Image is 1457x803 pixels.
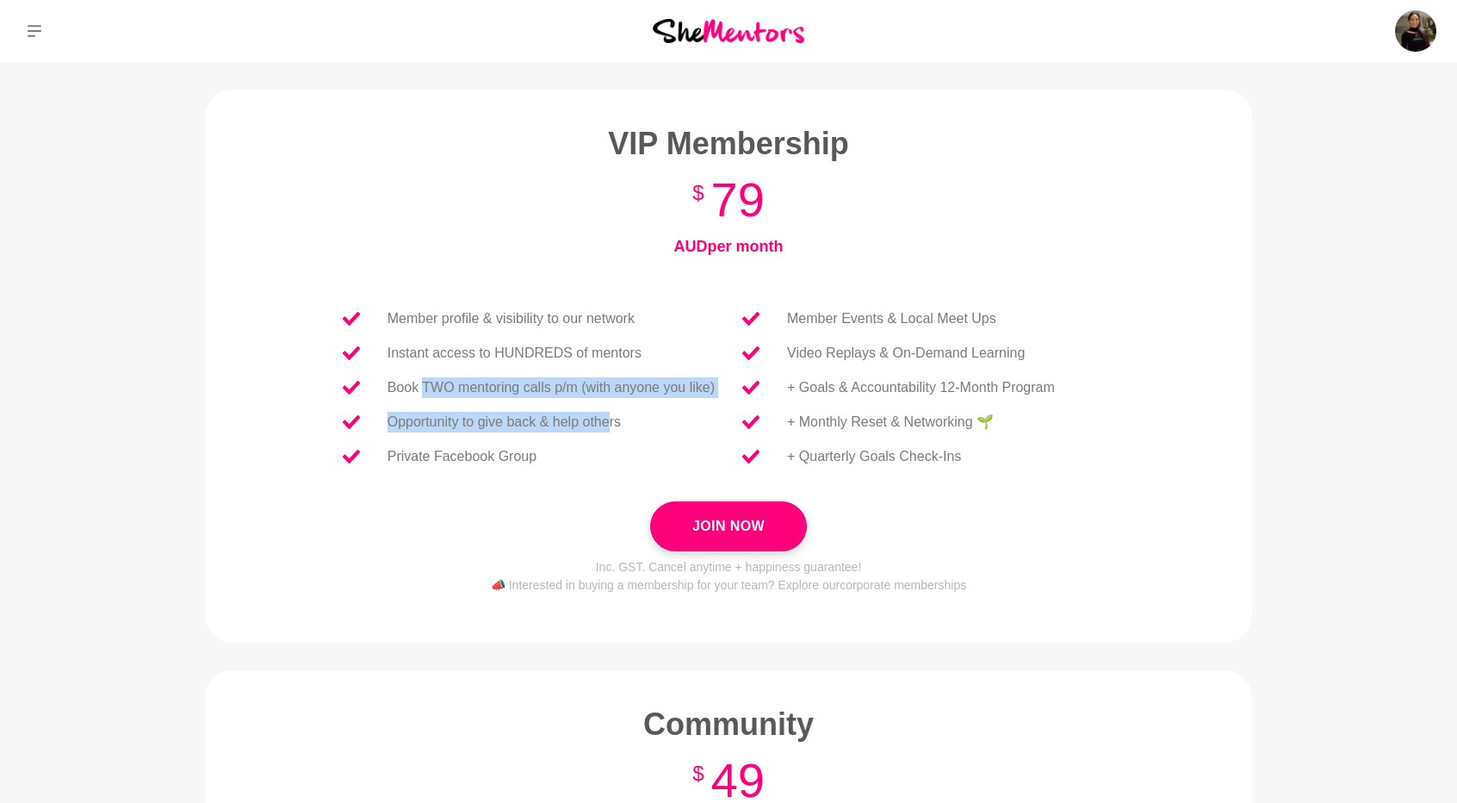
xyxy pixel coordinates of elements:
p: Opportunity to give back & help others [387,412,621,433]
p: Video Replays & On-Demand Learning [787,343,1025,364]
button: Join Now [650,501,807,551]
h2: Community [315,705,1142,744]
p: + Goals & Accountability 12-Month Program [787,377,1055,398]
p: + Monthly Reset & Networking 🌱 [787,412,994,433]
h4: AUD per month [315,237,1142,257]
p: 📣 Interested in buying a membership for your team? Explore our [315,576,1142,594]
p: Instant access to HUNDREDS of mentors [387,343,642,364]
p: Inc. GST. Cancel anytime + happiness guarantee! [315,558,1142,576]
p: Member Events & Local Meet Ups [787,308,996,329]
a: corporate memberships [840,578,966,592]
img: Evelyn Lopez Delon [1395,10,1436,52]
p: + Quarterly Goals Check-Ins [787,446,961,467]
h3: 79 [315,170,1142,230]
p: Private Facebook Group [387,446,536,467]
p: Member profile & visibility to our network [387,308,635,329]
p: Book TWO mentoring calls p/m (with anyone you like) [387,377,715,398]
h2: VIP Membership [315,124,1142,163]
img: She Mentors Logo [653,19,804,42]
